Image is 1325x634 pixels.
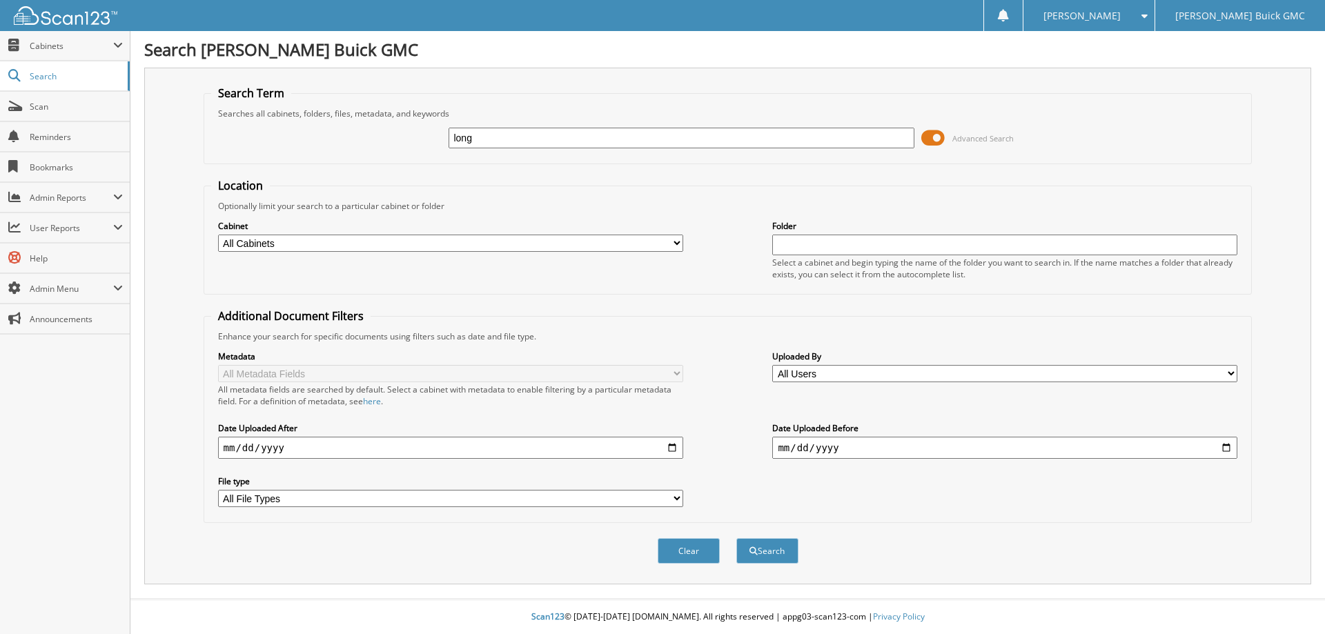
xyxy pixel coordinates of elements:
span: Scan [30,101,123,112]
span: Announcements [30,313,123,325]
button: Clear [658,538,720,564]
span: User Reports [30,222,113,234]
label: Date Uploaded Before [772,422,1237,434]
img: scan123-logo-white.svg [14,6,117,25]
span: Search [30,70,121,82]
span: Admin Menu [30,283,113,295]
div: Searches all cabinets, folders, files, metadata, and keywords [211,108,1245,119]
label: Uploaded By [772,350,1237,362]
span: Reminders [30,131,123,143]
span: Help [30,252,123,264]
input: end [772,437,1237,459]
label: Metadata [218,350,683,362]
label: Date Uploaded After [218,422,683,434]
legend: Search Term [211,86,291,101]
label: Cabinet [218,220,683,232]
div: Enhance your search for specific documents using filters such as date and file type. [211,330,1245,342]
legend: Additional Document Filters [211,308,371,324]
div: Select a cabinet and begin typing the name of the folder you want to search in. If the name match... [772,257,1237,280]
span: [PERSON_NAME] [1043,12,1121,20]
span: Admin Reports [30,192,113,204]
h1: Search [PERSON_NAME] Buick GMC [144,38,1311,61]
div: © [DATE]-[DATE] [DOMAIN_NAME]. All rights reserved | appg03-scan123-com | [130,600,1325,634]
span: Cabinets [30,40,113,52]
button: Search [736,538,798,564]
span: Advanced Search [952,133,1014,143]
iframe: Chat Widget [1256,568,1325,634]
legend: Location [211,178,270,193]
a: here [363,395,381,407]
span: Bookmarks [30,161,123,173]
span: [PERSON_NAME] Buick GMC [1175,12,1305,20]
span: Scan123 [531,611,565,622]
label: File type [218,475,683,487]
div: Optionally limit your search to a particular cabinet or folder [211,200,1245,212]
div: All metadata fields are searched by default. Select a cabinet with metadata to enable filtering b... [218,384,683,407]
a: Privacy Policy [873,611,925,622]
input: start [218,437,683,459]
label: Folder [772,220,1237,232]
